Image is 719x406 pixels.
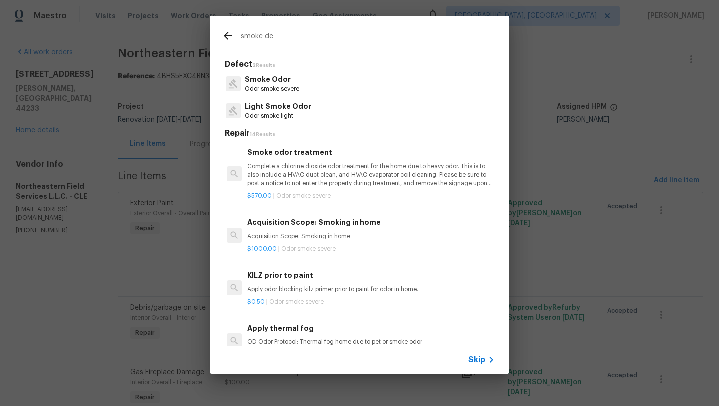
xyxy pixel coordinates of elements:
h6: Apply thermal fog [247,323,495,334]
h5: Repair [225,128,497,139]
span: Skip [468,355,485,365]
p: Smoke Odor [245,74,299,85]
p: Complete a chlorine dioxide odor treatment for the home due to heavy odor. This is to also includ... [247,162,495,188]
h6: Smoke odor treatment [247,147,495,158]
p: | [247,298,495,306]
p: Odor smoke severe [245,85,299,93]
p: | [247,245,495,253]
span: Odor smoke severe [269,299,324,305]
span: 14 Results [250,132,275,137]
span: Odor smoke severe [276,193,331,199]
p: Light Smoke Odor [245,101,311,112]
p: Acquisition Scope: Smoking in home [247,232,495,241]
span: Odor smoke severe [281,246,336,252]
input: Search issues or repairs [241,30,452,45]
h5: Defect [225,59,497,70]
span: $0.50 [247,299,265,305]
h6: KILZ prior to paint [247,270,495,281]
span: $570.00 [247,193,272,199]
h6: Acquisition Scope: Smoking in home [247,217,495,228]
p: Odor smoke light [245,112,311,120]
p: Apply odor blocking kilz primer prior to paint for odor in home. [247,285,495,294]
p: OD Odor Protocol: Thermal fog home due to pet or smoke odor [247,338,495,346]
span: 2 Results [252,63,275,68]
p: | [247,192,495,200]
span: $1000.00 [247,246,277,252]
